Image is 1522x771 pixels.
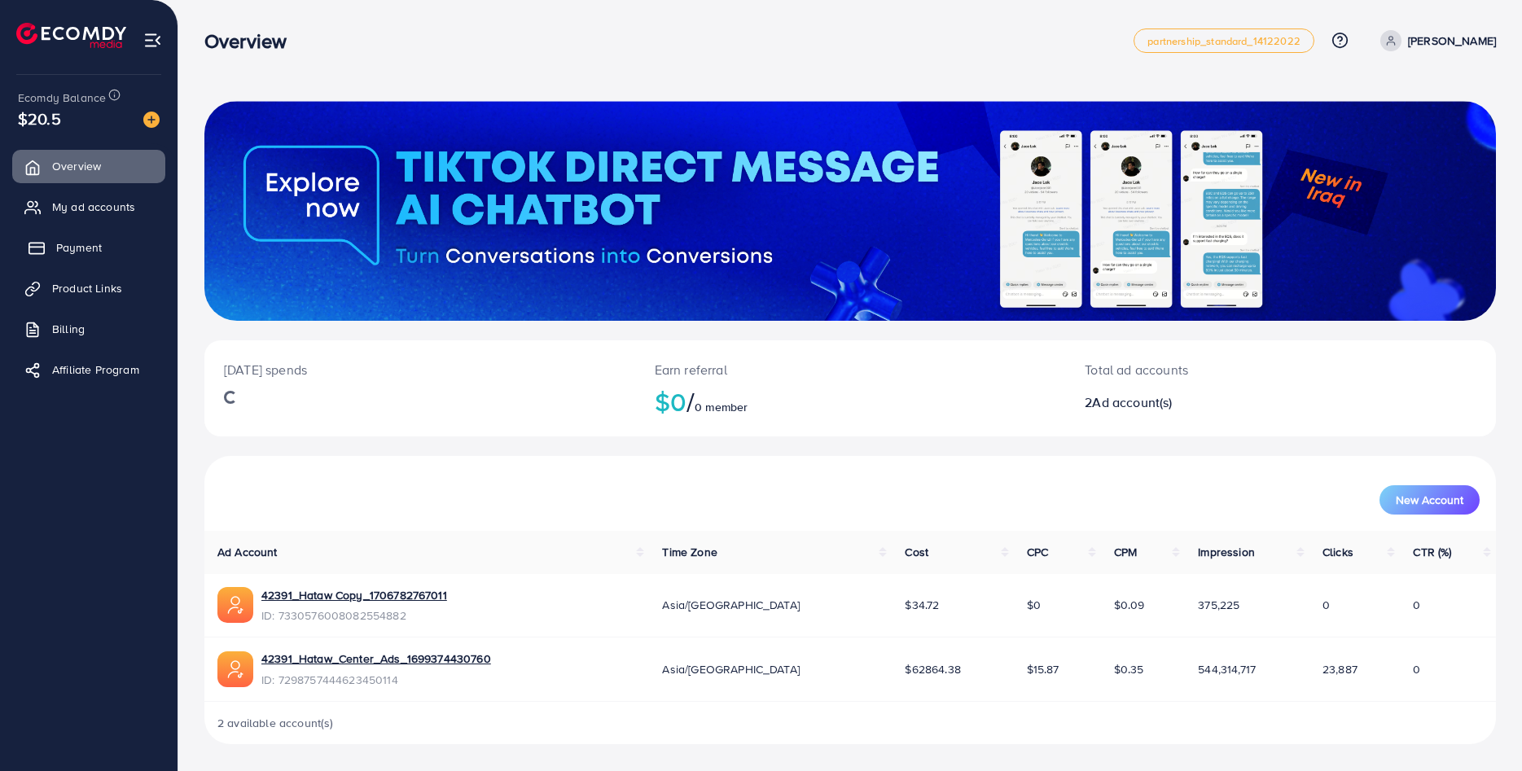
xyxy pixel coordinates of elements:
[52,321,85,337] span: Billing
[1322,597,1330,613] span: 0
[261,607,447,624] span: ID: 7330576008082554882
[217,544,278,560] span: Ad Account
[12,313,165,345] a: Billing
[1198,597,1239,613] span: 375,225
[1114,544,1137,560] span: CPM
[655,386,1046,417] h2: $0
[1114,661,1144,677] span: $0.35
[1027,544,1048,560] span: CPC
[662,544,717,560] span: Time Zone
[1085,395,1369,410] h2: 2
[1322,661,1358,677] span: 23,887
[52,361,139,378] span: Affiliate Program
[261,651,491,667] a: 42391_Hataw_Center_Ads_1699374430760
[1147,36,1300,46] span: partnership_standard_14122022
[143,112,160,128] img: image
[1374,30,1496,51] a: [PERSON_NAME]
[12,272,165,304] a: Product Links
[217,651,253,687] img: ic-ads-acc.e4c84228.svg
[143,31,162,50] img: menu
[1134,28,1314,53] a: partnership_standard_14122022
[224,360,616,379] p: [DATE] spends
[12,231,165,264] a: Payment
[695,399,748,415] span: 0 member
[261,672,491,688] span: ID: 7298757444623450114
[12,150,165,182] a: Overview
[261,587,447,603] a: 42391_Hataw Copy_1706782767011
[905,597,939,613] span: $34.72
[1413,544,1451,560] span: CTR (%)
[1322,544,1353,560] span: Clicks
[52,199,135,215] span: My ad accounts
[52,158,101,174] span: Overview
[217,587,253,623] img: ic-ads-acc.e4c84228.svg
[1408,31,1496,50] p: [PERSON_NAME]
[662,597,800,613] span: Asia/[GEOGRAPHIC_DATA]
[1198,544,1255,560] span: Impression
[1092,393,1172,411] span: Ad account(s)
[662,661,800,677] span: Asia/[GEOGRAPHIC_DATA]
[1085,360,1369,379] p: Total ad accounts
[217,715,334,731] span: 2 available account(s)
[12,353,165,386] a: Affiliate Program
[12,191,165,223] a: My ad accounts
[1027,597,1041,613] span: $0
[18,107,61,130] span: $20.5
[655,360,1046,379] p: Earn referral
[1198,661,1256,677] span: 544,314,717
[905,661,960,677] span: $62864.38
[18,90,106,106] span: Ecomdy Balance
[1413,597,1420,613] span: 0
[16,23,126,48] img: logo
[56,239,102,256] span: Payment
[905,544,928,560] span: Cost
[1413,661,1420,677] span: 0
[1114,597,1145,613] span: $0.09
[1027,661,1059,677] span: $15.87
[52,280,122,296] span: Product Links
[686,383,695,420] span: /
[1396,494,1463,506] span: New Account
[1379,485,1480,515] button: New Account
[204,29,300,53] h3: Overview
